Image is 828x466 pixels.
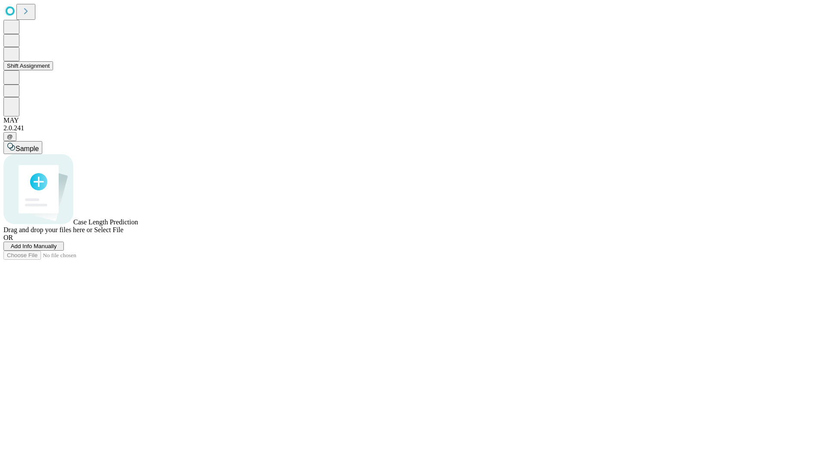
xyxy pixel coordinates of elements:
[11,243,57,249] span: Add Info Manually
[3,61,53,70] button: Shift Assignment
[3,234,13,241] span: OR
[3,141,42,154] button: Sample
[3,124,825,132] div: 2.0.241
[16,145,39,152] span: Sample
[3,116,825,124] div: MAY
[94,226,123,233] span: Select File
[3,242,64,251] button: Add Info Manually
[3,132,16,141] button: @
[7,133,13,140] span: @
[73,218,138,226] span: Case Length Prediction
[3,226,92,233] span: Drag and drop your files here or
